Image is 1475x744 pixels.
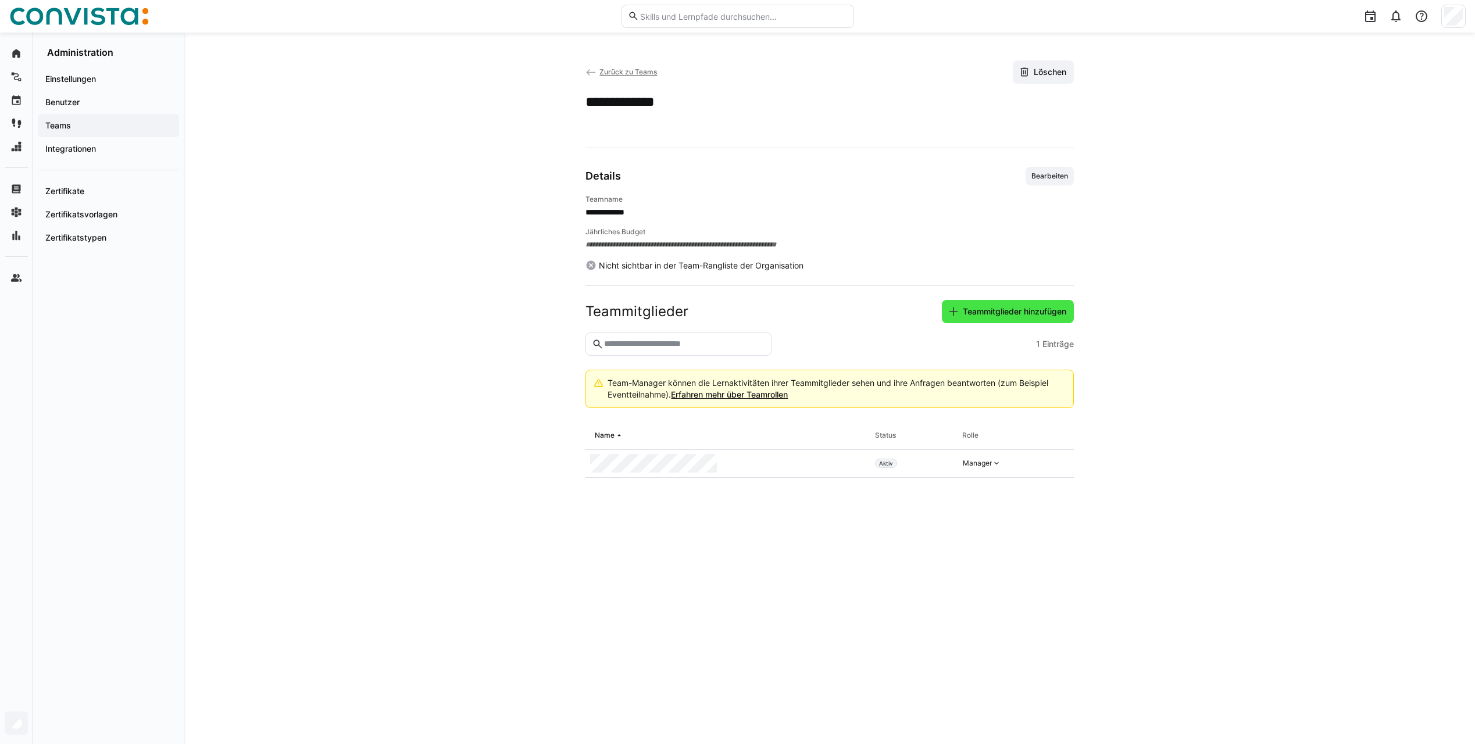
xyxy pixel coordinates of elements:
div: Team-Manager können die Lernaktivitäten ihrer Teammitglieder sehen und ihre Anfragen beantworten ... [608,377,1063,400]
a: Zurück zu Teams [585,67,658,76]
span: Bearbeiten [1030,171,1069,181]
input: Skills und Lernpfade durchsuchen… [639,11,847,22]
span: Zurück zu Teams [599,67,657,76]
span: 1 [1036,338,1040,350]
h2: Teammitglieder [585,303,688,320]
button: Bearbeiten [1026,167,1074,185]
h4: Teamname [585,195,1074,204]
button: Teammitglieder hinzufügen [942,300,1074,323]
span: Einträge [1042,338,1074,350]
span: Löschen [1032,66,1068,78]
div: Status [875,431,896,440]
div: Rolle [962,431,978,440]
span: Aktiv [879,460,893,467]
a: Erfahren mehr über Teamrollen [671,389,788,399]
span: Teammitglieder hinzufügen [961,306,1068,317]
span: Nicht sichtbar in der Team-Rangliste der Organisation [599,260,803,271]
button: Löschen [1013,60,1074,84]
h3: Details [585,170,621,183]
h4: Jährliches Budget [585,227,1074,237]
div: Name [595,431,615,440]
div: Manager [963,459,992,468]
